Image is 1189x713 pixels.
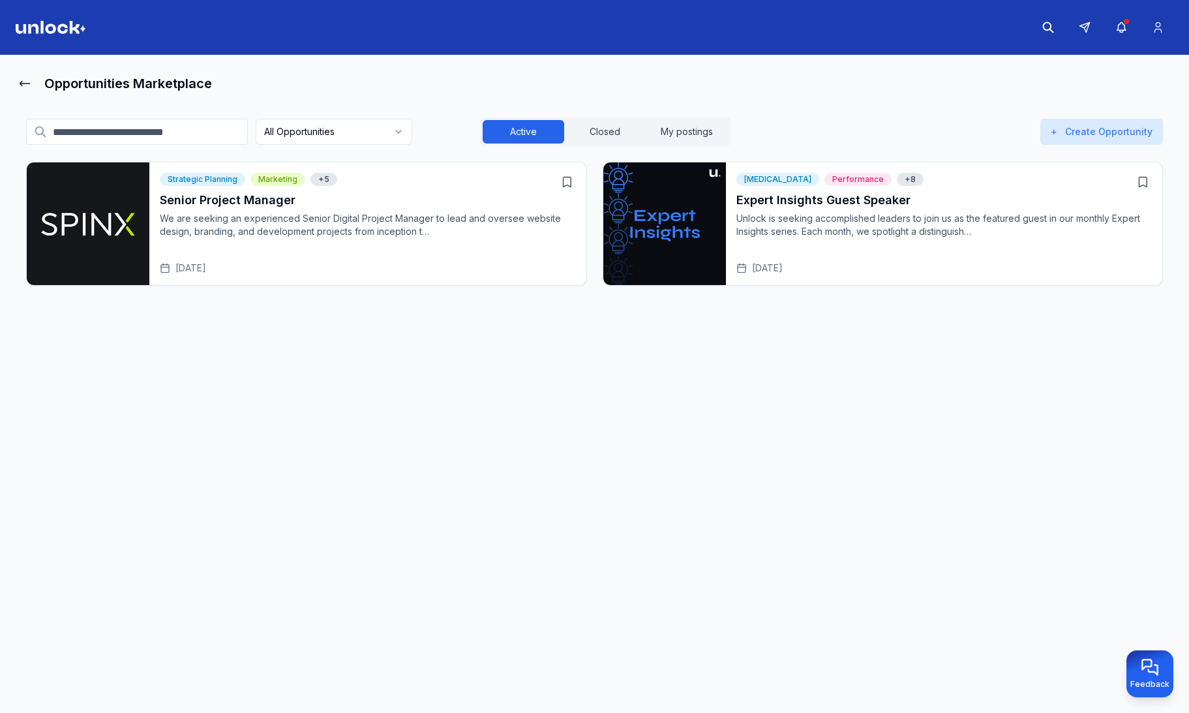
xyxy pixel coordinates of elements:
[310,173,337,186] div: Show 5 more tags
[736,212,1152,238] p: Unlock is seeking accomplished leaders to join us as the featured guest in our monthly Expert Ins...
[897,173,924,186] div: Show 8 more tags
[310,173,337,186] span: Customer Experience (CX), Quality Control, User Experience, Digital Marketing, Open to Opportunities
[250,173,305,186] div: Marketing
[1040,119,1163,145] button: +Create Opportunity
[824,173,892,186] div: Performance
[27,162,149,285] img: Senior Project Manager
[564,120,646,144] button: Closed
[26,162,587,286] div: Open Senior Project Manager
[897,173,924,186] span: Professional Growth, Core Four Principles, Upskill, Education, Learning, Strategic Insights, Impr...
[1051,125,1057,138] span: +
[603,162,1164,286] div: Open Expert Insights Guest Speaker
[160,191,576,209] h3: Senior Project Manager
[752,262,783,275] span: [DATE]
[160,173,245,186] div: Strategic Planning
[736,191,1152,209] h3: Expert Insights Guest Speaker
[16,21,86,34] img: Logo
[603,162,726,285] img: Expert Insights Guest Speaker
[175,262,206,275] span: [DATE]
[1126,650,1173,697] button: Provide feedback
[483,120,564,144] button: Active
[160,212,576,238] p: We are seeking an experienced Senior Digital Project Manager to lead and oversee website design, ...
[44,74,212,93] h1: Opportunities Marketplace
[646,120,727,144] button: My postings
[736,173,819,186] div: [MEDICAL_DATA]
[1130,679,1169,690] span: Feedback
